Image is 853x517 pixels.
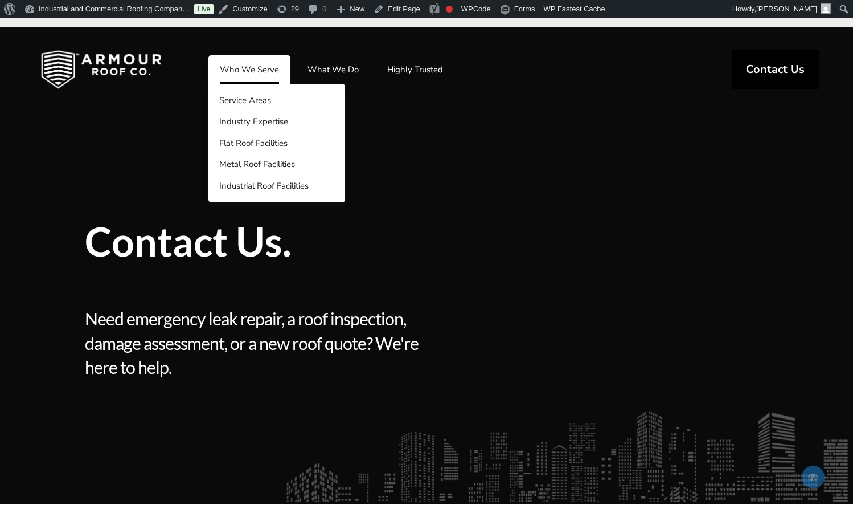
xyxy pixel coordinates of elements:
[756,5,817,13] span: [PERSON_NAME]
[208,55,290,84] a: Who We Serve
[208,89,345,111] a: Service Areas
[208,154,345,176] a: Metal Roof Facilities
[746,64,805,75] span: Contact Us
[208,132,345,154] a: Flat Roof Facilities
[802,466,825,488] span: Edit/Preview
[208,175,345,197] a: Industrial Roof Facilities
[23,41,180,98] img: Industrial and Commercial Roofing Company | Armour Roof Co.
[194,4,214,14] a: Live
[376,55,454,84] a: Highly Trusted
[208,111,345,133] a: Industry Expertise
[446,6,453,13] div: Focus keyphrase not set
[296,55,370,84] a: What We Do
[732,50,819,89] a: Contact Us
